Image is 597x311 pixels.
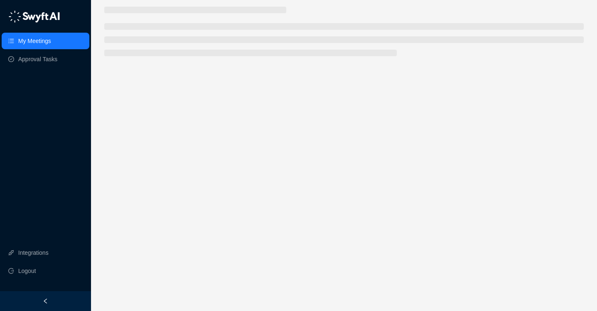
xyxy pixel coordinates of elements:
a: Approval Tasks [18,51,58,67]
span: Logout [18,263,36,279]
a: My Meetings [18,33,51,49]
a: Integrations [18,244,48,261]
img: logo-05li4sbe.png [8,10,60,23]
span: left [43,298,48,304]
span: logout [8,268,14,274]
